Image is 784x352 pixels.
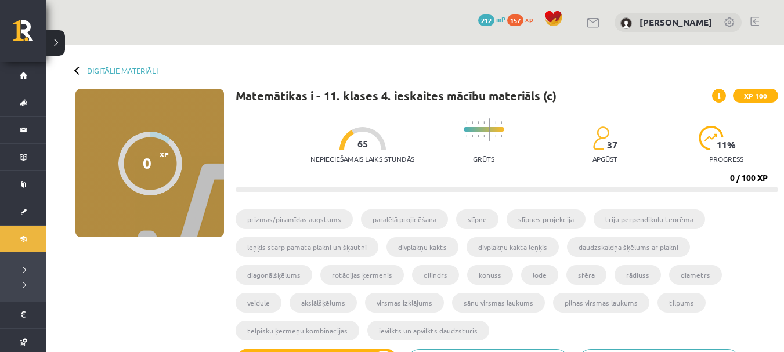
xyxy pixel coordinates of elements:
[160,150,169,158] span: XP
[699,126,724,150] img: icon-progress-161ccf0a02000e728c5f80fcf4c31c7af3da0e1684b2b1d7c360e028c24a22f1.svg
[472,135,473,137] img: icon-short-line-57e1e144782c952c97e751825c79c345078a6d821885a25fce030b3d8c18986b.svg
[473,155,494,163] p: Grūts
[478,14,494,26] span: 212
[236,89,557,103] h1: Matemātikas i - 11. klases 4. ieskaites mācību materiāls (c)
[495,135,496,137] img: icon-short-line-57e1e144782c952c97e751825c79c345078a6d821885a25fce030b3d8c18986b.svg
[594,209,705,229] li: triju perpendikulu teorēma
[412,265,459,285] li: cilindrs
[367,321,489,340] li: ievilkts un apvilkts daudzstūris
[489,118,490,141] img: icon-long-line-d9ea69661e0d244f92f715978eff75569469978d946b2353a9bb055b3ed8787d.svg
[501,121,502,124] img: icon-short-line-57e1e144782c952c97e751825c79c345078a6d821885a25fce030b3d8c18986b.svg
[320,265,404,285] li: rotācijas ķermenis
[607,140,617,150] span: 37
[456,209,498,229] li: slīpne
[507,209,586,229] li: slīpnes projekcija
[467,237,559,257] li: divplakņu kakta leņķis
[143,154,151,172] div: 0
[553,293,649,313] li: pilnas virsmas laukums
[310,155,414,163] p: Nepieciešamais laiks stundās
[236,265,312,285] li: diagonālšķēlums
[483,121,485,124] img: icon-short-line-57e1e144782c952c97e751825c79c345078a6d821885a25fce030b3d8c18986b.svg
[290,293,357,313] li: aksiālšķēlums
[507,14,539,24] a: 157 xp
[357,139,368,149] span: 65
[466,135,467,137] img: icon-short-line-57e1e144782c952c97e751825c79c345078a6d821885a25fce030b3d8c18986b.svg
[236,237,378,257] li: leņķis starp pamata plakni un šķautni
[496,14,505,24] span: mP
[620,17,632,29] img: Tuong Khang Nguyen
[386,237,458,257] li: divplakņu kakts
[566,265,606,285] li: sfēra
[567,237,690,257] li: daudzskaldņa šķēlums ar plakni
[717,140,736,150] span: 11 %
[467,265,513,285] li: konuss
[466,121,467,124] img: icon-short-line-57e1e144782c952c97e751825c79c345078a6d821885a25fce030b3d8c18986b.svg
[521,265,558,285] li: lode
[478,14,505,24] a: 212 mP
[478,121,479,124] img: icon-short-line-57e1e144782c952c97e751825c79c345078a6d821885a25fce030b3d8c18986b.svg
[592,155,617,163] p: apgūst
[236,321,359,340] li: telpisku ķermeņu kombinācijas
[669,265,722,285] li: diametrs
[236,293,281,313] li: veidule
[709,155,743,163] p: progress
[361,209,448,229] li: paralēlā projicēšana
[483,135,485,137] img: icon-short-line-57e1e144782c952c97e751825c79c345078a6d821885a25fce030b3d8c18986b.svg
[87,66,158,75] a: Digitālie materiāli
[495,121,496,124] img: icon-short-line-57e1e144782c952c97e751825c79c345078a6d821885a25fce030b3d8c18986b.svg
[452,293,545,313] li: sānu virsmas laukums
[592,126,609,150] img: students-c634bb4e5e11cddfef0936a35e636f08e4e9abd3cc4e673bd6f9a4125e45ecb1.svg
[478,135,479,137] img: icon-short-line-57e1e144782c952c97e751825c79c345078a6d821885a25fce030b3d8c18986b.svg
[13,20,46,49] a: Rīgas 1. Tālmācības vidusskola
[525,14,533,24] span: xp
[236,209,353,229] li: prizmas/piramīdas augstums
[640,16,712,28] a: [PERSON_NAME]
[472,121,473,124] img: icon-short-line-57e1e144782c952c97e751825c79c345078a6d821885a25fce030b3d8c18986b.svg
[657,293,706,313] li: tilpums
[733,89,778,103] span: XP 100
[501,135,502,137] img: icon-short-line-57e1e144782c952c97e751825c79c345078a6d821885a25fce030b3d8c18986b.svg
[507,14,523,26] span: 157
[615,265,661,285] li: rādiuss
[365,293,444,313] li: virsmas izklājums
